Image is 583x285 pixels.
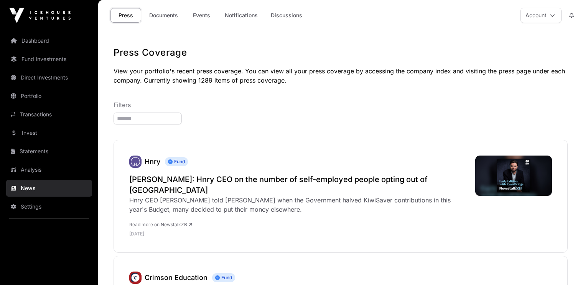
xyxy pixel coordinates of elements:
[266,8,307,23] a: Discussions
[114,66,568,85] p: View your portfolio's recent press coverage. You can view all your press coverage by accessing th...
[6,88,92,104] a: Portfolio
[129,231,468,237] p: [DATE]
[186,8,217,23] a: Events
[129,156,142,168] img: Hnry.svg
[129,156,142,168] a: Hnry
[6,106,92,123] a: Transactions
[110,8,141,23] a: Press
[145,273,208,282] a: Crimson Education
[129,174,468,196] a: [PERSON_NAME]: Hnry CEO on the number of self-employed people opting out of [GEOGRAPHIC_DATA]
[6,69,92,86] a: Direct Investments
[129,272,142,284] a: Crimson Education
[129,272,142,284] img: unnamed.jpg
[220,8,263,23] a: Notifications
[6,198,92,215] a: Settings
[129,196,468,214] div: Hnry CEO [PERSON_NAME] told [PERSON_NAME] when the Government halved KiwiSaver contributions in t...
[6,51,92,68] a: Fund Investments
[6,32,92,49] a: Dashboard
[6,143,92,160] a: Statements
[212,273,235,282] span: Fund
[114,46,568,59] h1: Press Coverage
[114,100,568,109] p: Filters
[6,180,92,197] a: News
[144,8,183,23] a: Documents
[9,8,71,23] img: Icehouse Ventures Logo
[6,124,92,141] a: Invest
[145,157,160,166] a: Hnry
[129,222,192,227] a: Read more on NewstalkZB
[475,156,552,196] img: image.jpg
[520,8,562,23] button: Account
[165,157,188,166] span: Fund
[545,248,583,285] iframe: Chat Widget
[6,161,92,178] a: Analysis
